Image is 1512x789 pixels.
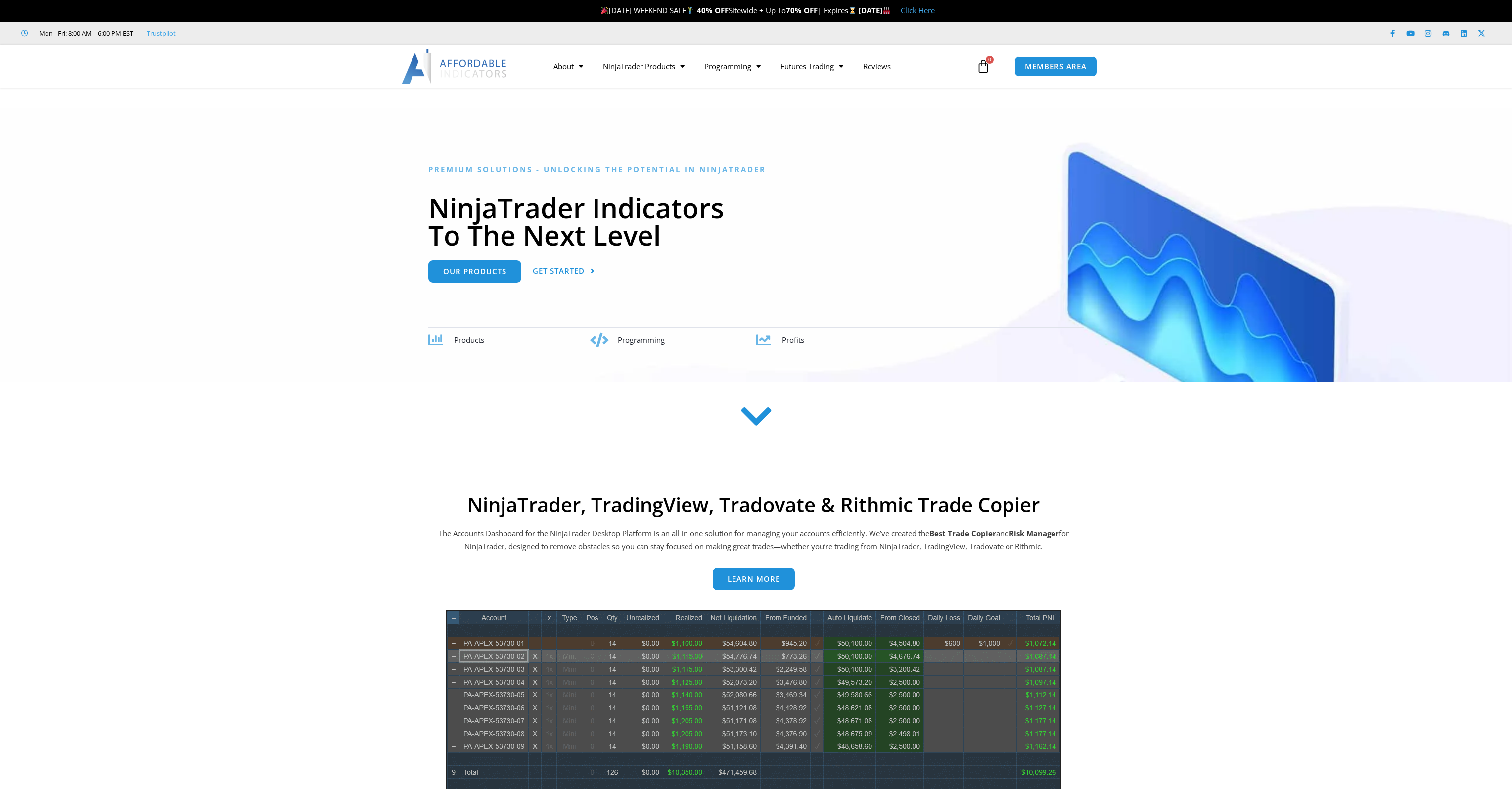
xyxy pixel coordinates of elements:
a: MEMBERS AREA [1014,56,1097,77]
h2: NinjaTrader, TradingView, Tradovate & Rithmic Trade Copier [437,493,1070,517]
img: 🏭 [883,7,890,14]
span: MEMBERS AREA [1025,63,1087,70]
strong: 40% OFF [697,5,729,15]
img: ⌛ [849,7,856,14]
p: The Accounts Dashboard for the NinjaTrader Desktop Platform is an all in one solution for managin... [437,527,1070,554]
b: Best Trade Copier [929,528,996,538]
nav: Menu [544,55,974,78]
span: Our Products [443,268,506,275]
img: LogoAI | Affordable Indicators – NinjaTrader [402,49,508,84]
a: Futures Trading [771,55,853,78]
h6: Premium Solutions - Unlocking the Potential in NinjaTrader [428,165,1084,174]
img: 🏌️‍♂️ [687,7,694,14]
a: Reviews [853,55,901,78]
strong: 70% OFF [786,5,818,15]
span: Learn more [728,575,780,583]
a: Learn more [713,568,795,590]
img: 🎉 [601,7,608,14]
span: Mon - Fri: 8:00 AM – 6:00 PM EST [37,27,133,39]
span: Programming [618,335,665,345]
span: 0 [986,56,994,64]
a: NinjaTrader Products [593,55,694,78]
a: About [544,55,593,78]
span: Profits [782,335,804,345]
a: Our Products [428,260,521,283]
a: Click Here [901,5,935,15]
h1: NinjaTrader Indicators To The Next Level [428,194,1084,248]
span: Get Started [533,267,585,275]
strong: Risk Manager [1009,528,1059,538]
a: Programming [694,55,771,78]
a: Trustpilot [147,27,176,39]
a: 0 [962,52,1005,81]
span: Products [454,335,484,345]
a: Get Started [533,260,595,283]
strong: [DATE] [859,5,891,15]
span: [DATE] WEEKEND SALE Sitewide + Up To | Expires [598,5,858,15]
